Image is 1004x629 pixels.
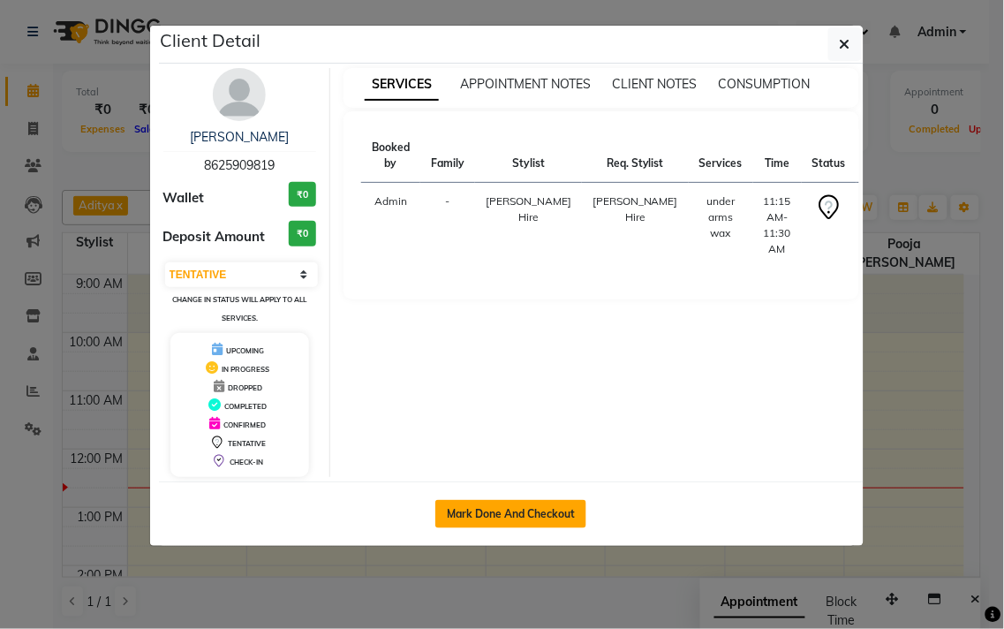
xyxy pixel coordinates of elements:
th: Services [689,129,753,183]
td: Admin [361,183,420,269]
td: - [420,183,475,269]
th: Status [802,129,857,183]
span: TENTATIVE [228,439,266,448]
span: CLIENT NOTES [612,76,698,92]
th: Req. Stylist [582,129,689,183]
span: CONSUMPTION [719,76,811,92]
th: Time [753,129,802,183]
span: COMPLETED [224,402,267,411]
img: avatar [213,68,266,121]
td: 11:15 AM-11:30 AM [753,183,802,269]
span: Deposit Amount [163,227,266,247]
span: [PERSON_NAME] Hire [486,194,571,224]
span: [PERSON_NAME] Hire [593,194,678,224]
span: 8625909819 [204,157,275,173]
div: under arms wax [699,193,743,241]
span: DROPPED [228,383,262,392]
span: CHECK-IN [230,458,263,466]
h3: ₹0 [289,182,316,208]
button: Mark Done And Checkout [435,500,586,528]
span: Wallet [163,188,205,208]
th: Booked by [361,129,420,183]
span: SERVICES [365,69,439,101]
span: UPCOMING [226,346,264,355]
th: Family [420,129,475,183]
a: [PERSON_NAME] [190,129,289,145]
span: CONFIRMED [223,421,266,429]
th: Stylist [475,129,582,183]
h5: Client Detail [161,27,261,54]
span: APPOINTMENT NOTES [460,76,591,92]
small: Change in status will apply to all services. [172,295,306,322]
span: IN PROGRESS [222,365,269,374]
h3: ₹0 [289,221,316,246]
